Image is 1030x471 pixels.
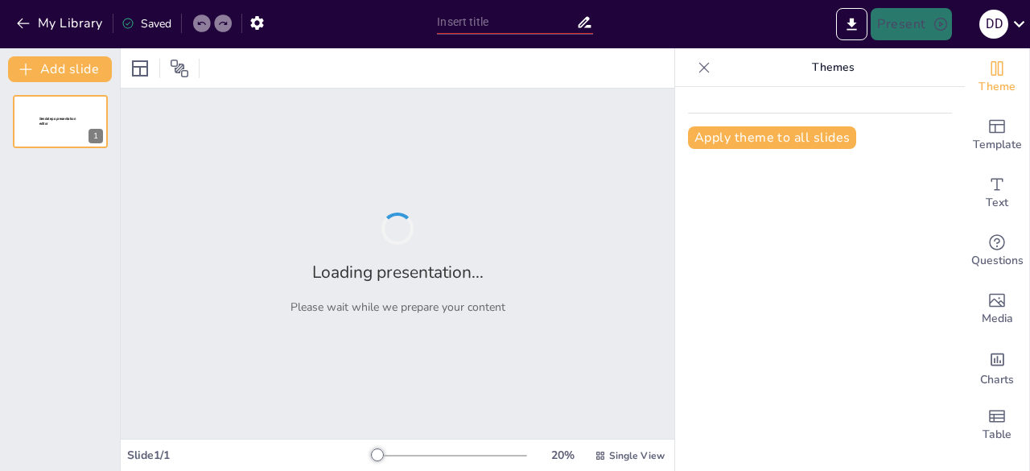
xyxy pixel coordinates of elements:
button: Add slide [8,56,112,82]
input: Insert title [437,10,575,34]
div: Add text boxes [965,164,1029,222]
span: Questions [971,252,1024,270]
button: Export to PowerPoint [836,8,867,40]
button: Present [871,8,951,40]
div: Change the overall theme [965,48,1029,106]
span: Text [986,194,1008,212]
div: Add charts and graphs [965,338,1029,396]
div: Layout [127,56,153,81]
span: Sendsteps presentation editor [39,117,76,126]
span: Theme [978,78,1016,96]
div: Slide 1 / 1 [127,448,373,463]
button: My Library [12,10,109,36]
span: Table [983,426,1011,444]
p: Please wait while we prepare your content [290,300,505,315]
div: 1 [89,129,103,143]
span: Single View [609,449,665,462]
h2: Loading presentation... [312,261,484,283]
div: Get real-time input from your audience [965,222,1029,280]
span: Media [982,310,1013,328]
div: Add ready made slides [965,106,1029,164]
div: Add images, graphics, shapes or video [965,280,1029,338]
div: 20 % [543,448,582,463]
div: Add a table [965,396,1029,454]
div: Sendsteps presentation editor1 [13,95,108,148]
span: Position [170,59,189,78]
button: D D [979,8,1008,40]
span: Charts [980,371,1014,389]
div: D D [979,10,1008,39]
span: Template [973,136,1022,154]
p: Themes [717,48,949,87]
div: Saved [122,16,171,31]
button: Apply theme to all slides [688,126,856,149]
